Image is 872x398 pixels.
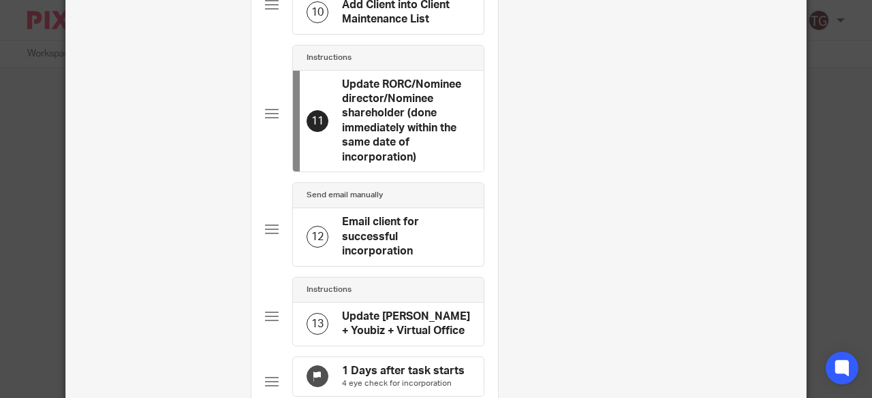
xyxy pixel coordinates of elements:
h4: 1 Days after task starts [342,364,465,378]
h4: Instructions [307,284,352,295]
h4: Send email manually [307,190,383,201]
div: 11 [307,110,328,132]
div: 12 [307,226,328,248]
h4: Update RORC/Nominee director/Nominee shareholder (done immediately within the same date of incorp... [342,78,470,165]
div: 13 [307,313,328,335]
h4: Instructions [307,52,352,63]
div: 10 [307,1,328,23]
h4: Update [PERSON_NAME] + Youbiz + Virtual Office [342,310,470,339]
h4: Email client for successful incorporation [342,215,470,259]
p: 4 eye check for incorporation [342,378,465,389]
